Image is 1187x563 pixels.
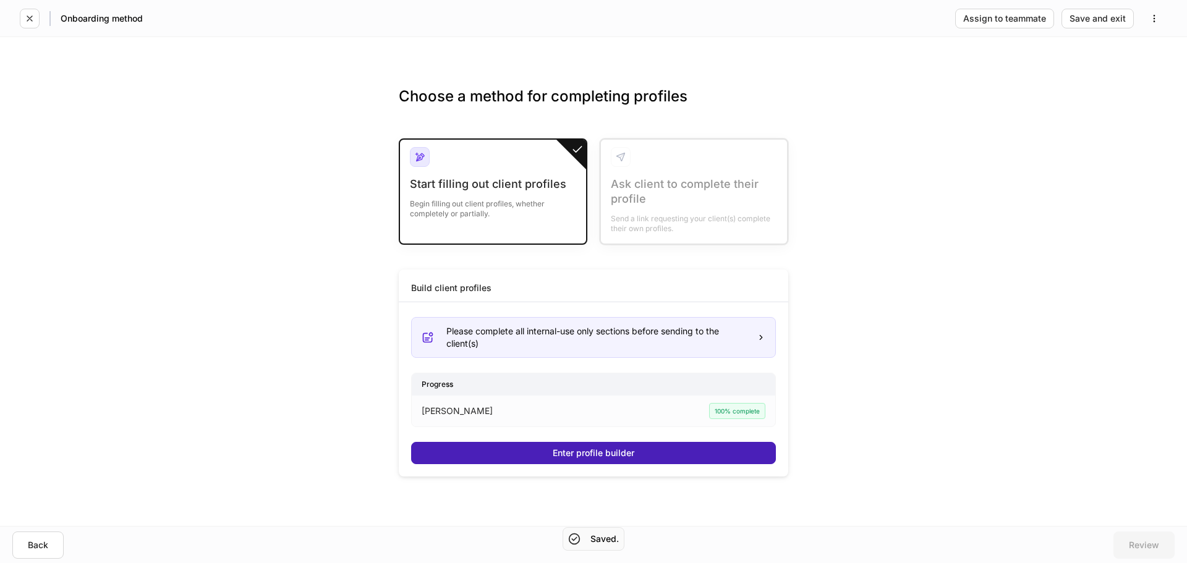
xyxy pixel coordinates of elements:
[61,12,143,25] h5: Onboarding method
[446,325,747,350] div: Please complete all internal-use only sections before sending to the client(s)
[422,405,493,417] p: [PERSON_NAME]
[963,14,1046,23] div: Assign to teammate
[709,403,765,419] div: 100% complete
[412,373,775,395] div: Progress
[28,541,48,549] div: Back
[1070,14,1126,23] div: Save and exit
[590,533,619,545] h5: Saved.
[12,531,64,559] button: Back
[1061,9,1134,28] button: Save and exit
[553,449,634,457] div: Enter profile builder
[411,442,776,464] button: Enter profile builder
[411,282,491,294] div: Build client profiles
[410,192,576,219] div: Begin filling out client profiles, whether completely or partially.
[410,177,576,192] div: Start filling out client profiles
[955,9,1054,28] button: Assign to teammate
[399,87,788,126] h3: Choose a method for completing profiles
